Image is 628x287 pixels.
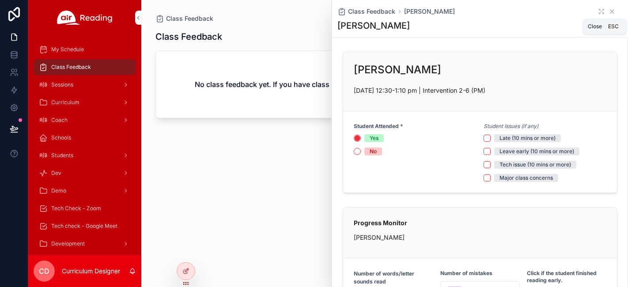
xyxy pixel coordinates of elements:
[34,130,136,146] a: Schools
[354,63,441,77] h2: [PERSON_NAME]
[51,64,91,71] span: Class Feedback
[337,7,395,16] a: Class Feedback
[34,77,136,93] a: Sessions
[499,134,556,142] div: Late (10 mins or more)
[51,152,73,159] span: Students
[51,81,73,88] span: Sessions
[34,112,136,128] a: Coach
[51,117,68,124] span: Coach
[51,46,84,53] span: My Schedule
[354,123,403,130] strong: Student Attended *
[166,14,213,23] span: Class Feedback
[499,161,571,169] div: Tech issue (10 mins or more)
[62,267,120,276] p: Curriculum Designer
[34,94,136,110] a: Curriculum
[607,23,621,30] span: Esc
[51,99,79,106] span: Curriculum
[51,205,101,212] span: Tech Check - Zoom
[34,59,136,75] a: Class Feedback
[354,86,606,95] p: [DATE] 12:30-1:10 pm | Intervention 2-6 (PM)
[51,187,66,194] span: Demo
[337,19,410,32] h1: [PERSON_NAME]
[34,218,136,234] a: Tech check - Google Meet
[51,170,61,177] span: Dev
[440,270,492,277] strong: Number of mistakes
[39,266,49,276] span: CD
[588,23,602,30] span: Close
[348,7,395,16] span: Class Feedback
[404,7,455,16] a: [PERSON_NAME]
[354,219,407,227] strong: Progress Monitor
[51,223,117,230] span: Tech check - Google Meet
[34,200,136,216] a: Tech Check - Zoom
[28,35,141,255] div: scrollable content
[34,42,136,57] a: My Schedule
[499,147,574,155] div: Leave early (10 mins or more)
[51,134,71,141] span: Schools
[354,270,414,285] strong: Number of words/letter sounds read
[354,233,606,242] p: [PERSON_NAME]
[484,123,538,130] em: Student Issues (if any)
[34,147,136,163] a: Students
[34,183,136,199] a: Demo
[51,240,85,247] span: Development
[57,11,113,25] img: App logo
[370,134,378,142] div: Yes
[527,270,606,284] strong: Click if the student finished reading early.
[34,236,136,252] a: Development
[155,14,213,23] a: Class Feedback
[195,79,575,90] h2: No class feedback yet. If you have class scheduled, student feedback will appear in the morning o...
[499,174,553,182] div: Major class concerns
[370,147,377,155] div: No
[34,165,136,181] a: Dev
[155,30,222,43] h1: Class Feedback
